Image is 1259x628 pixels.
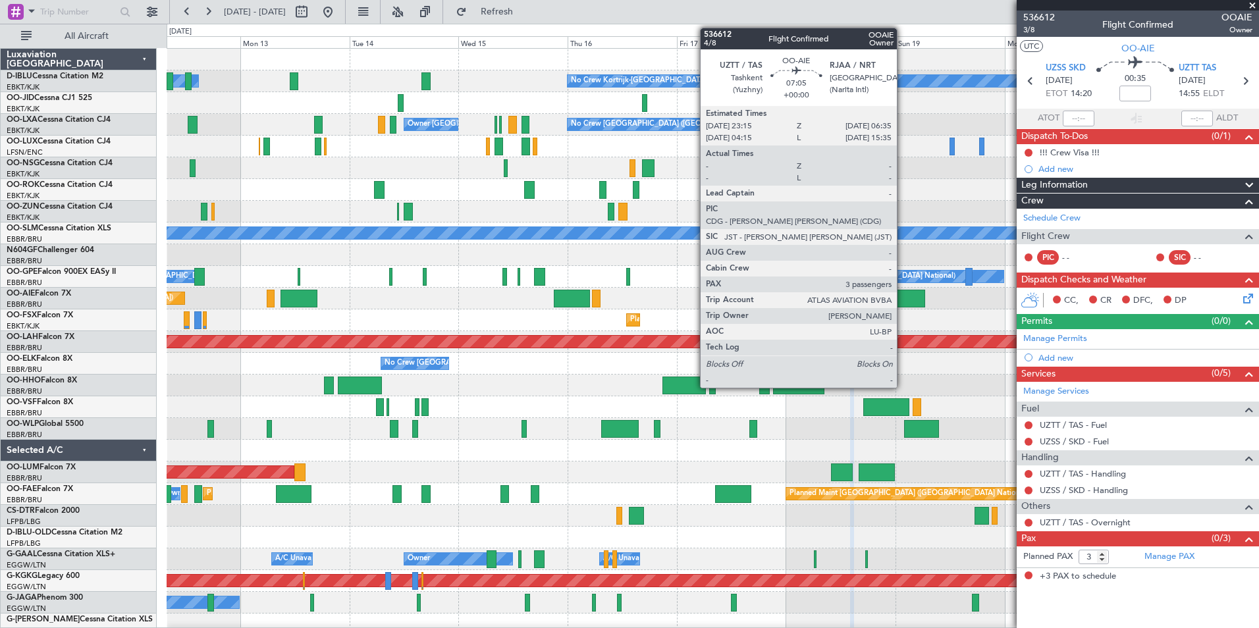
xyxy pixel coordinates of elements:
div: Fri 17 [677,36,786,48]
a: OO-GPEFalcon 900EX EASy II [7,268,116,276]
a: EBBR/BRU [7,343,42,353]
a: EBKT/KJK [7,213,40,222]
button: UTC [1020,40,1043,52]
span: ATOT [1038,112,1059,125]
span: G-KGKG [7,572,38,580]
span: (0/0) [1212,314,1231,328]
span: +3 PAX to schedule [1040,570,1116,583]
div: Mon 13 [240,36,350,48]
a: OO-LUMFalcon 7X [7,463,76,471]
a: OO-ELKFalcon 8X [7,355,72,363]
div: No Crew [GEOGRAPHIC_DATA] ([GEOGRAPHIC_DATA] National) [735,267,955,286]
span: Owner [1221,24,1252,36]
a: EBBR/BRU [7,256,42,266]
a: LFPB/LBG [7,538,41,548]
div: Owner [GEOGRAPHIC_DATA]-[GEOGRAPHIC_DATA] [408,115,585,134]
span: D-IBLU [7,72,32,80]
a: EBKT/KJK [7,104,40,114]
span: OO-NSG [7,159,40,167]
span: Flight Crew [1021,229,1070,244]
span: OO-LUX [7,138,38,145]
a: OO-WLPGlobal 5500 [7,420,84,428]
a: G-JAGAPhenom 300 [7,594,83,602]
span: Permits [1021,314,1052,329]
span: DP [1175,294,1187,307]
span: Services [1021,367,1056,382]
a: EGGW/LTN [7,604,46,614]
div: No Crew Kortrijk-[GEOGRAPHIC_DATA] [571,71,707,91]
a: EBBR/BRU [7,234,42,244]
button: All Aircraft [14,26,143,47]
span: OO-FSX [7,311,37,319]
a: UZTT / TAS - Overnight [1040,517,1131,528]
div: Sun 19 [896,36,1005,48]
a: EBBR/BRU [7,408,42,418]
span: DFC, [1133,294,1153,307]
span: [DATE] [1046,74,1073,88]
a: OO-FAEFalcon 7X [7,485,73,493]
span: G-[PERSON_NAME] [7,615,80,623]
div: Planned Maint Melsbroek Air Base [207,484,322,504]
a: EBBR/BRU [7,430,42,440]
button: Refresh [450,1,529,22]
span: CC, [1064,294,1079,307]
div: [DATE] [169,26,192,38]
a: G-[PERSON_NAME]Cessna Citation XLS [7,615,153,623]
span: Leg Information [1021,178,1088,193]
a: OO-ROKCessna Citation CJ4 [7,181,113,189]
a: EBBR/BRU [7,278,42,288]
span: OO-AIE [1121,41,1155,55]
div: Sun 12 [131,36,240,48]
span: OO-WLP [7,420,39,428]
span: [DATE] - [DATE] [224,6,286,18]
a: Manage Permits [1023,332,1087,346]
div: SIC [1169,250,1191,265]
span: OO-ROK [7,181,40,189]
a: OO-AIEFalcon 7X [7,290,71,298]
div: PIC [1037,250,1059,265]
div: No Crew [GEOGRAPHIC_DATA] ([GEOGRAPHIC_DATA] National) [385,353,605,373]
span: N604GF [7,246,38,254]
a: Manage Services [1023,385,1089,398]
span: Crew [1021,194,1044,209]
a: UZSS / SKD - Fuel [1040,436,1109,447]
span: OOAIE [1221,11,1252,24]
a: EBKT/KJK [7,321,40,331]
span: OO-LUM [7,463,40,471]
span: 3/8 [1023,24,1055,36]
a: EGGW/LTN [7,582,46,592]
span: OO-LXA [7,116,38,124]
div: Add new [1038,352,1252,363]
div: Planned Maint [GEOGRAPHIC_DATA] ([GEOGRAPHIC_DATA] National) [790,484,1028,504]
a: OO-LXACessna Citation CJ4 [7,116,111,124]
div: - - [1062,251,1092,263]
span: All Aircraft [34,32,139,41]
span: CS-DTR [7,507,35,515]
span: 536612 [1023,11,1055,24]
a: EGGW/LTN [7,560,46,570]
input: --:-- [1063,111,1094,126]
a: EBBR/BRU [7,300,42,309]
div: !!! Crew Visa !!! [1040,147,1100,158]
a: CS-DTRFalcon 2000 [7,507,80,515]
a: OO-LUXCessna Citation CJ4 [7,138,111,145]
div: Mon 20 [1005,36,1114,48]
span: (0/5) [1212,366,1231,380]
span: Dispatch Checks and Weather [1021,273,1146,288]
a: Manage PAX [1144,550,1194,563]
a: EBKT/KJK [7,169,40,179]
span: ETOT [1046,88,1067,101]
span: G-JAGA [7,594,37,602]
input: Trip Number [40,2,116,22]
div: Wed 15 [458,36,568,48]
span: OO-LAH [7,333,38,341]
a: UZTT / TAS - Handling [1040,468,1126,479]
span: 00:35 [1125,72,1146,86]
a: D-IBLUCessna Citation M2 [7,72,103,80]
div: Planned Maint Kortrijk-[GEOGRAPHIC_DATA] [630,310,784,330]
a: OO-ZUNCessna Citation CJ4 [7,203,113,211]
div: Thu 16 [568,36,677,48]
div: Flight Confirmed [1102,18,1173,32]
a: N604GFChallenger 604 [7,246,94,254]
a: OO-NSGCessna Citation CJ4 [7,159,113,167]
